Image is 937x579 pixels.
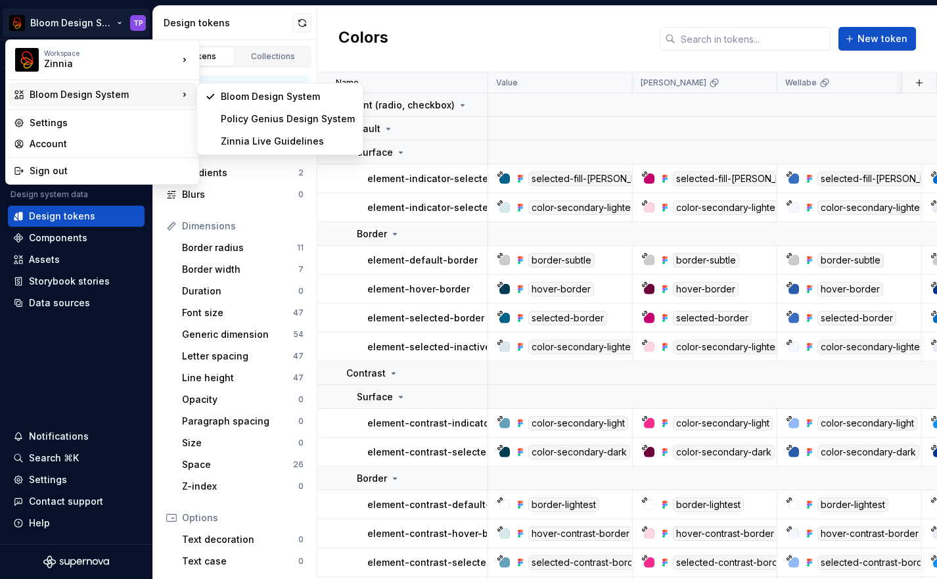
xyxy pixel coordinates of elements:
[30,88,178,101] div: Bloom Design System
[221,90,355,103] div: Bloom Design System
[221,135,355,148] div: Zinnia Live Guidelines
[30,137,191,151] div: Account
[44,49,178,57] div: Workspace
[30,116,191,129] div: Settings
[44,57,156,70] div: Zinnia
[15,48,39,72] img: 15fdffcd-51c5-43ea-ac8d-4ab14cc347bb.png
[221,112,355,126] div: Policy Genius Design System
[30,164,191,177] div: Sign out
